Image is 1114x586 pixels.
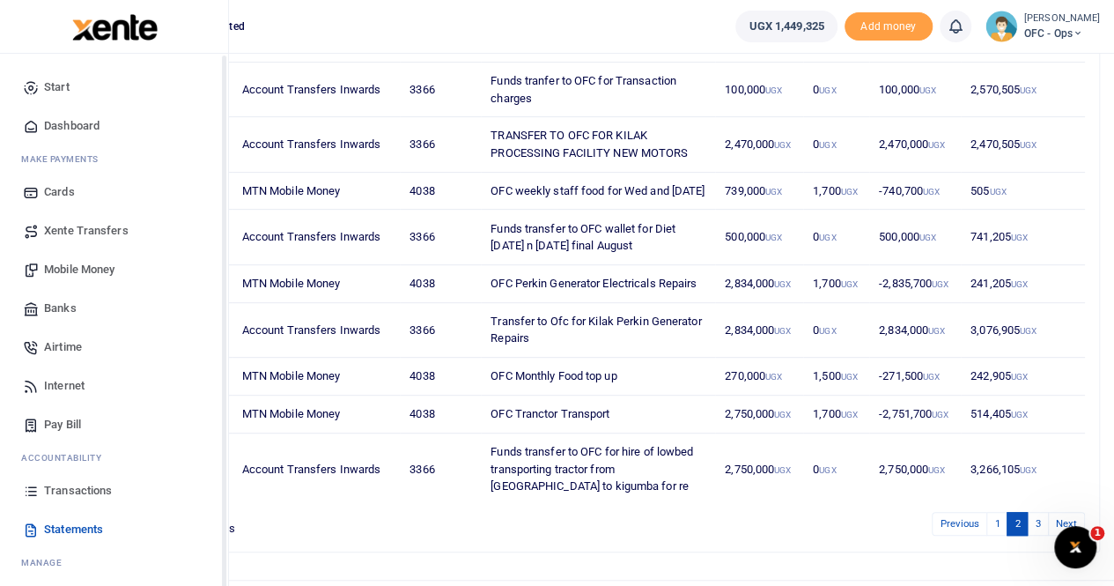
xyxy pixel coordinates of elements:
[869,358,961,396] td: -271,500
[803,265,869,303] td: 1,700
[232,434,401,505] td: Account Transfers Inwards
[44,117,100,135] span: Dashboard
[765,187,782,197] small: UGX
[961,434,1085,505] td: 3,266,105
[30,152,99,166] span: ake Payments
[232,117,401,172] td: Account Transfers Inwards
[400,173,481,211] td: 4038
[400,265,481,303] td: 4038
[715,434,803,505] td: 2,750,000
[1054,526,1096,568] iframe: Intercom live chat
[481,265,715,303] td: OFC Perkin Generator Electricals Repairs
[1011,410,1028,419] small: UGX
[961,63,1085,117] td: 2,570,505
[481,63,715,117] td: Funds tranfer to OFC for Transaction charges
[841,187,858,197] small: UGX
[845,19,933,32] a: Add money
[803,63,869,117] td: 0
[70,19,158,33] a: logo-small logo-large logo-large
[869,396,961,434] td: -2,751,700
[44,338,82,356] span: Airtime
[869,434,961,505] td: 2,750,000
[44,183,75,201] span: Cards
[774,326,791,336] small: UGX
[14,405,214,444] a: Pay Bill
[928,140,945,150] small: UGX
[803,117,869,172] td: 0
[845,12,933,41] span: Add money
[841,410,858,419] small: UGX
[961,303,1085,358] td: 3,076,905
[44,261,114,278] span: Mobile Money
[14,211,214,250] a: Xente Transfers
[841,372,858,382] small: UGX
[774,410,791,419] small: UGX
[715,63,803,117] td: 100,000
[1011,372,1028,382] small: UGX
[774,465,791,475] small: UGX
[928,465,945,475] small: UGX
[1024,11,1100,26] small: [PERSON_NAME]
[44,222,129,240] span: Xente Transfers
[232,63,401,117] td: Account Transfers Inwards
[869,265,961,303] td: -2,835,700
[749,18,823,35] span: UGX 1,449,325
[14,173,214,211] a: Cards
[400,210,481,264] td: 3366
[803,303,869,358] td: 0
[14,107,214,145] a: Dashboard
[869,63,961,117] td: 100,000
[82,510,493,538] div: Showing 11 to 20 of 24 entries
[44,78,70,96] span: Start
[765,372,782,382] small: UGX
[1048,512,1085,536] a: Next
[923,372,940,382] small: UGX
[765,85,782,95] small: UGX
[803,210,869,264] td: 0
[989,187,1006,197] small: UGX
[845,12,933,41] li: Toup your wallet
[932,512,987,536] a: Previous
[1020,85,1037,95] small: UGX
[400,63,481,117] td: 3366
[715,303,803,358] td: 2,834,000
[869,210,961,264] td: 500,000
[1020,140,1037,150] small: UGX
[715,358,803,396] td: 270,000
[1011,279,1028,289] small: UGX
[481,117,715,172] td: TRANSFER TO OFC FOR KILAK PROCESSING FACILITY NEW MOTORS
[919,85,936,95] small: UGX
[44,377,85,395] span: Internet
[819,140,836,150] small: UGX
[30,556,63,569] span: anage
[72,14,158,41] img: logo-large
[14,549,214,576] li: M
[985,11,1017,42] img: profile-user
[232,210,401,264] td: Account Transfers Inwards
[1007,512,1028,536] a: 2
[961,265,1085,303] td: 241,205
[1027,512,1048,536] a: 3
[481,210,715,264] td: Funds transfer to OFC wallet for Diet [DATE] n [DATE] final August
[481,434,715,505] td: Funds transfer to OFC for hire of lowbed transporting tractor from [GEOGRAPHIC_DATA] to kigumba f...
[928,326,945,336] small: UGX
[14,68,214,107] a: Start
[400,396,481,434] td: 4038
[14,289,214,328] a: Banks
[1020,465,1037,475] small: UGX
[232,396,401,434] td: MTN Mobile Money
[14,145,214,173] li: M
[44,521,103,538] span: Statements
[715,210,803,264] td: 500,000
[869,117,961,172] td: 2,470,000
[1024,26,1100,41] span: OFC - Ops
[819,233,836,242] small: UGX
[932,279,948,289] small: UGX
[803,173,869,211] td: 1,700
[819,465,836,475] small: UGX
[715,173,803,211] td: 739,000
[1020,326,1037,336] small: UGX
[400,117,481,172] td: 3366
[819,326,836,336] small: UGX
[919,233,936,242] small: UGX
